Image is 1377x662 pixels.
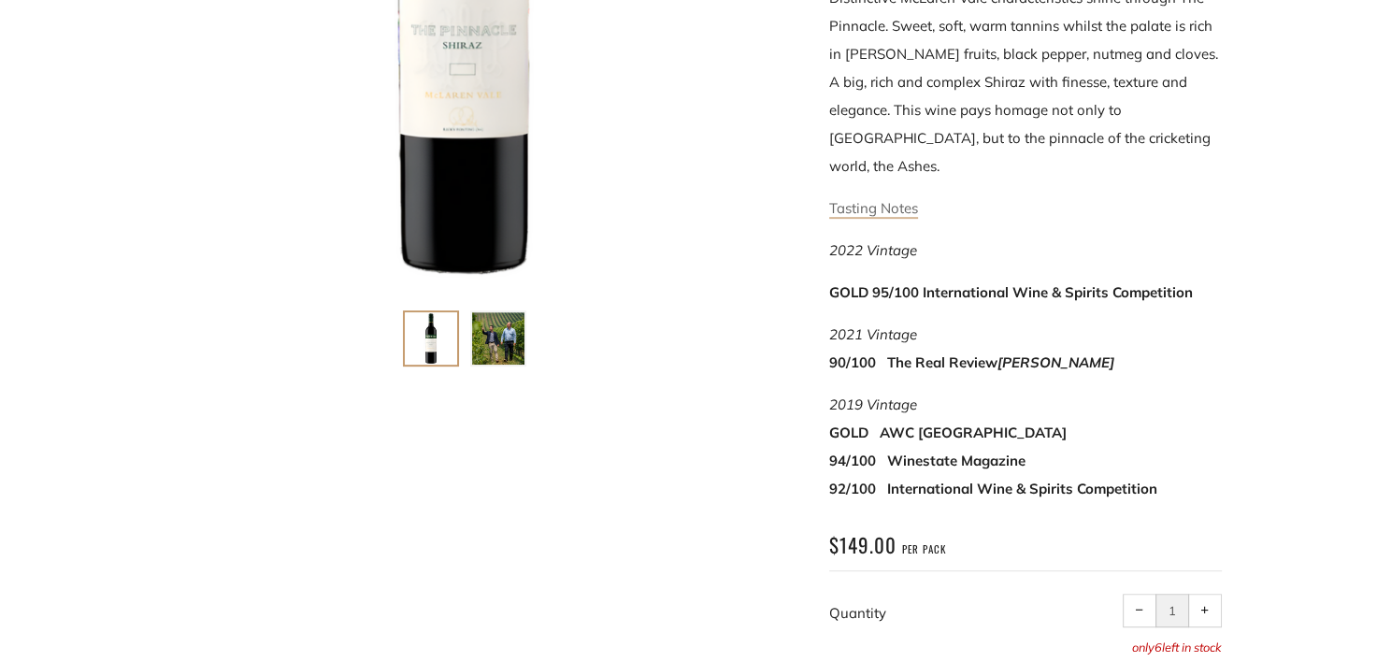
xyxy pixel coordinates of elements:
span: + [1200,606,1209,614]
img: Load image into Gallery viewer, Ponting &#39;The Pinnacle&#39; McLaren Vale Shiraz 2022 [405,312,457,365]
p: only left in stock [829,641,1222,654]
em: 2021 Vintage [829,325,917,343]
span: − [1135,606,1143,614]
span: $149.00 [829,530,896,559]
img: Load image into Gallery viewer, Ponting &#39;The Pinnacle&#39; McLaren Vale Shiraz 2022 [472,312,524,365]
span: per pack [902,542,946,556]
button: Load image into Gallery viewer, Ponting &#39;The Pinnacle&#39; McLaren Vale Shiraz 2022 [403,310,459,367]
a: Tasting Notes [829,199,918,219]
em: 2022 Vintage [829,241,917,259]
strong: GOLD 95/100 International Wine & Spirits Competition [829,283,1193,301]
em: 2019 Vintage [829,396,917,413]
span: 6 [1155,640,1162,655]
input: quantity [1155,594,1189,627]
label: Quantity [829,604,886,622]
strong: 90/100 The Real Review [829,353,1114,371]
em: [PERSON_NAME] [997,353,1114,371]
strong: GOLD AWC [GEOGRAPHIC_DATA] 94/100 Winestate Magazine 92/100 International Wine & Spirits Competition [829,424,1157,497]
